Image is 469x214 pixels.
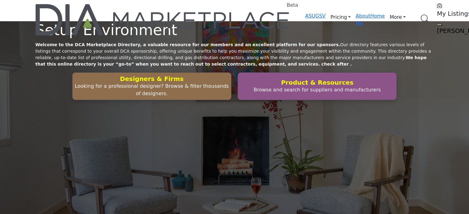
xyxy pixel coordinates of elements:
[325,12,356,22] a: Pricing
[35,4,290,35] a: Beta
[356,13,370,26] a: About Me
[437,24,442,26] button: Show hide supplier dropdown
[35,55,427,67] strong: We hope that this online directory is your “go-to” when you want to reach out to select contracto...
[35,42,434,67] p: Our directory features various levels of listings that correspond to your overall DCA sponsorship...
[74,83,229,97] p: Looking for a professional designer? Browse & filter thousands of designers.
[238,72,397,100] button: Product & Resources Browse and search for suppliers and manufacturers
[35,42,340,47] strong: Welcome to the DCA Marketplace Directory, a valuable resource for our members and an excellent pl...
[240,79,395,86] h2: Product & Resources
[240,86,395,94] p: Browse and search for suppliers and manufacturers
[370,13,385,19] a: Home
[74,75,229,83] h2: Designers & Firms
[305,13,325,19] a: ASUGSV
[414,11,433,27] a: Search
[287,2,298,8] h6: Beta
[35,4,290,35] img: Site Logo
[72,72,231,100] button: Designers & Firms Looking for a professional designer? Browse & filter thousands of designers.
[385,12,411,22] a: More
